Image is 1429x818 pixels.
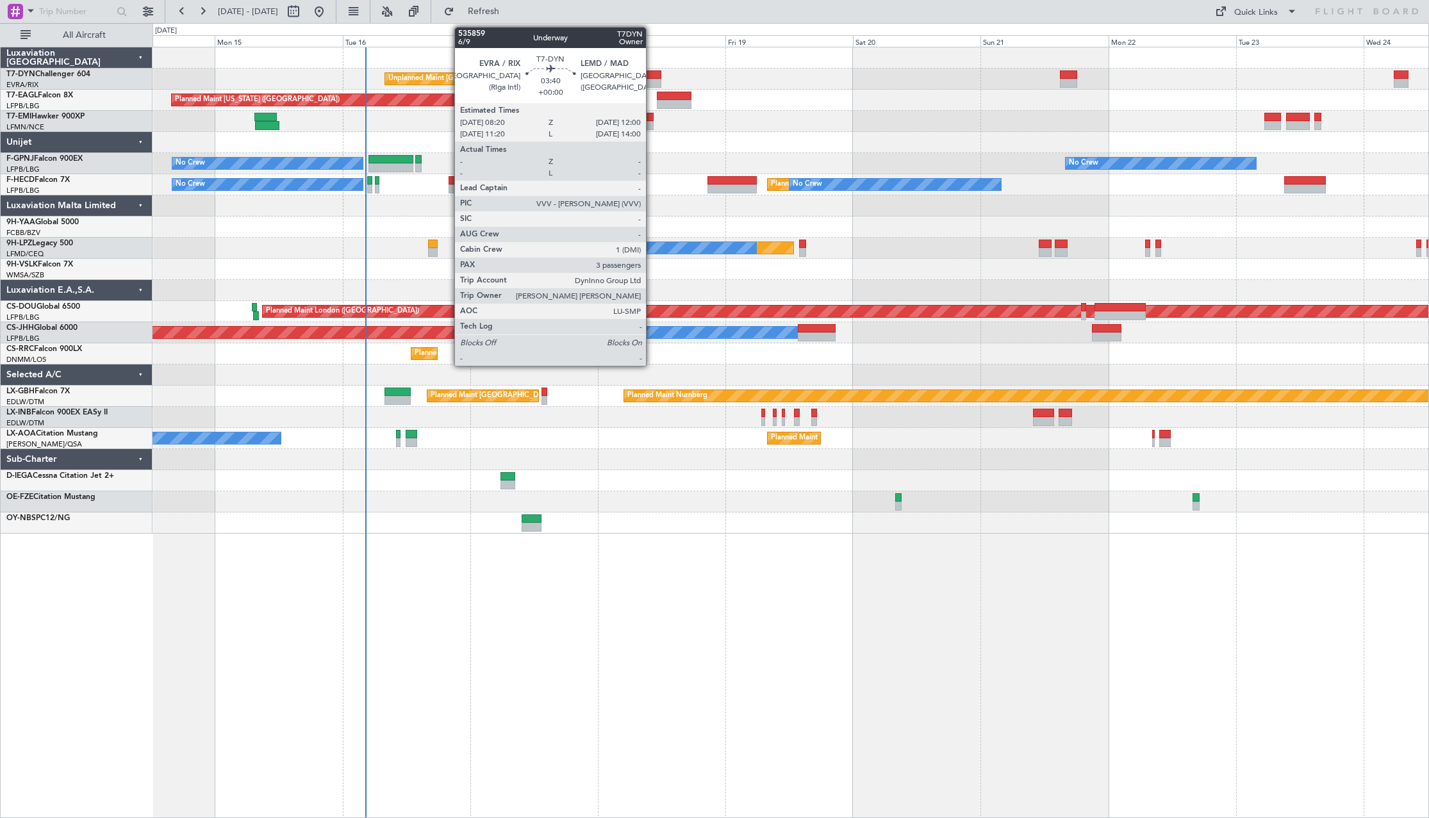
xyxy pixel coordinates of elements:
[793,175,822,194] div: No Crew
[343,35,470,47] div: Tue 16
[6,472,33,480] span: D-IEGA
[6,430,36,438] span: LX-AOA
[1209,1,1303,22] button: Quick Links
[6,345,34,353] span: CS-RRC
[6,334,40,343] a: LFPB/LBG
[6,409,31,416] span: LX-INB
[176,154,205,173] div: No Crew
[6,122,44,132] a: LFMN/NCE
[6,514,70,522] a: OY-NBSPC12/NG
[1069,154,1098,173] div: No Crew
[771,429,914,448] div: Planned Maint Nice ([GEOGRAPHIC_DATA])
[6,218,79,226] a: 9H-YAAGlobal 5000
[176,175,205,194] div: No Crew
[6,418,44,428] a: EDLW/DTM
[6,472,114,480] a: D-IEGACessna Citation Jet 2+
[6,493,95,501] a: OE-FZECitation Mustang
[388,69,552,88] div: Unplanned Maint [GEOGRAPHIC_DATA] (Riga Intl)
[6,313,40,322] a: LFPB/LBG
[6,70,90,78] a: T7-DYNChallenger 604
[6,249,44,259] a: LFMD/CEQ
[6,324,34,332] span: CS-JHH
[6,70,35,78] span: T7-DYN
[470,35,598,47] div: Wed 17
[6,92,73,99] a: T7-EAGLFalcon 8X
[175,90,340,110] div: Planned Maint [US_STATE] ([GEOGRAPHIC_DATA])
[218,6,278,17] span: [DATE] - [DATE]
[33,31,135,40] span: All Aircraft
[725,35,853,47] div: Fri 19
[6,439,82,449] a: [PERSON_NAME]/QSA
[6,493,33,501] span: OE-FZE
[527,238,708,258] div: Planned [GEOGRAPHIC_DATA] ([GEOGRAPHIC_DATA])
[6,388,35,395] span: LX-GBH
[6,176,35,184] span: F-HECD
[6,101,40,111] a: LFPB/LBG
[6,409,108,416] a: LX-INBFalcon 900EX EASy II
[266,302,419,321] div: Planned Maint London ([GEOGRAPHIC_DATA])
[215,35,342,47] div: Mon 15
[6,228,40,238] a: FCBB/BZV
[14,25,139,45] button: All Aircraft
[1109,35,1236,47] div: Mon 22
[853,35,980,47] div: Sat 20
[6,113,31,120] span: T7-EMI
[771,175,973,194] div: Planned Maint [GEOGRAPHIC_DATA] ([GEOGRAPHIC_DATA])
[6,324,78,332] a: CS-JHHGlobal 6000
[6,261,73,268] a: 9H-VSLKFalcon 7X
[415,344,616,363] div: Planned Maint [GEOGRAPHIC_DATA] ([GEOGRAPHIC_DATA])
[1234,6,1278,19] div: Quick Links
[6,355,46,364] a: DNMM/LOS
[431,386,632,405] div: Planned Maint [GEOGRAPHIC_DATA] ([GEOGRAPHIC_DATA])
[6,92,38,99] span: T7-EAGL
[6,397,44,407] a: EDLW/DTM
[6,186,40,195] a: LFPB/LBG
[627,386,707,405] div: Planned Maint Nurnberg
[6,240,73,247] a: 9H-LPZLegacy 500
[6,176,70,184] a: F-HECDFalcon 7X
[1236,35,1364,47] div: Tue 23
[438,1,515,22] button: Refresh
[39,2,113,21] input: Trip Number
[6,113,85,120] a: T7-EMIHawker 900XP
[6,303,37,311] span: CS-DOU
[6,155,34,163] span: F-GPNJ
[6,261,38,268] span: 9H-VSLK
[6,270,44,280] a: WMSA/SZB
[6,218,35,226] span: 9H-YAA
[6,388,70,395] a: LX-GBHFalcon 7X
[598,35,725,47] div: Thu 18
[6,80,38,90] a: EVRA/RIX
[6,155,83,163] a: F-GPNJFalcon 900EX
[569,238,599,258] div: No Crew
[6,240,32,247] span: 9H-LPZ
[6,514,36,522] span: OY-NBS
[6,430,98,438] a: LX-AOACitation Mustang
[457,7,511,16] span: Refresh
[6,165,40,174] a: LFPB/LBG
[155,26,177,37] div: [DATE]
[6,345,82,353] a: CS-RRCFalcon 900LX
[6,303,80,311] a: CS-DOUGlobal 6500
[980,35,1108,47] div: Sun 21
